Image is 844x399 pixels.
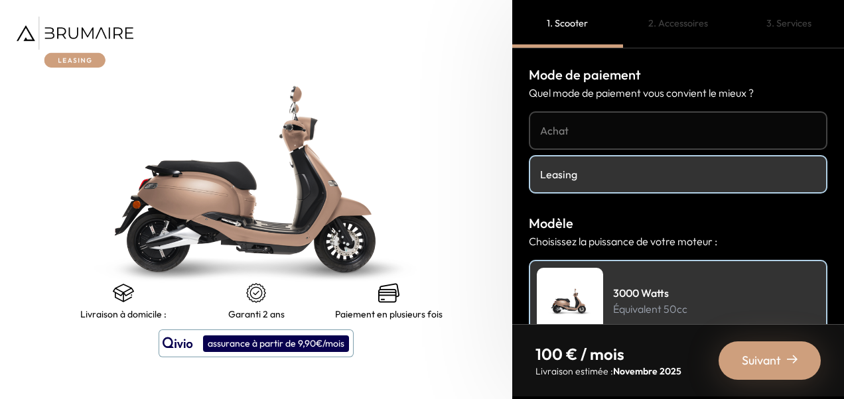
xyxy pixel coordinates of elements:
span: Suivant [742,351,781,370]
p: Livraison à domicile : [80,309,167,319]
h4: Achat [540,123,816,139]
div: assurance à partir de 9,90€/mois [203,335,349,352]
img: certificat-de-garantie.png [246,282,267,304]
span: Novembre 2025 [613,365,681,377]
p: Livraison estimée : [535,365,681,378]
img: shipping.png [113,282,134,304]
p: Garanti 2 ans [228,309,285,319]
p: Équivalent 50cc [613,301,687,317]
img: Scooter Leasing [537,268,603,334]
button: assurance à partir de 9,90€/mois [159,329,354,357]
p: Quel mode de paiement vous convient le mieux ? [529,85,827,101]
img: logo qivio [163,335,193,351]
p: Choisissez la puissance de votre moteur : [529,233,827,249]
h3: Modèle [529,213,827,233]
img: right-arrow-2.png [787,354,798,365]
p: 100 € / mois [535,343,681,365]
img: credit-cards.png [378,282,399,304]
p: Paiement en plusieurs fois [335,309,443,319]
img: Brumaire Leasing [17,17,133,68]
h4: 3000 Watts [613,285,687,301]
a: Achat [529,111,827,150]
h4: Leasing [540,166,816,182]
h3: Mode de paiement [529,65,827,85]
